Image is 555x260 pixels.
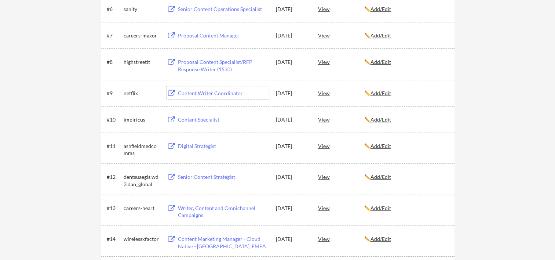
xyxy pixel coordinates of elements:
div: impiricus [124,116,160,123]
div: View [318,2,364,15]
div: [DATE] [276,58,308,66]
div: ✏️ [364,235,448,243]
div: [DATE] [276,142,308,150]
div: ✏️ [364,116,448,123]
div: View [318,113,364,126]
div: Content Marketing Manager - Cloud Native - [GEOGRAPHIC_DATA], EMEA [178,235,269,250]
div: ✏️ [364,142,448,150]
div: [DATE] [276,90,308,97]
div: [DATE] [276,205,308,212]
div: ashfieldmedcomms [124,142,160,157]
div: dentsuaegis.wd3.dan_global [124,173,160,188]
div: [DATE] [276,116,308,123]
u: Add/Edit [370,59,391,65]
div: View [318,29,364,42]
div: #7 [107,32,121,39]
div: #11 [107,142,121,150]
div: Proposal Content Manager [178,32,269,39]
u: Add/Edit [370,143,391,149]
div: ✏️ [364,205,448,212]
div: View [318,201,364,214]
div: View [318,232,364,245]
div: Senior Content Strategist [178,173,269,181]
div: [DATE] [276,235,308,243]
u: Add/Edit [370,6,391,12]
u: Add/Edit [370,32,391,39]
div: [DATE] [276,6,308,13]
div: [DATE] [276,32,308,39]
div: careers-heart [124,205,160,212]
u: Add/Edit [370,205,391,211]
u: Add/Edit [370,116,391,123]
div: sanity [124,6,160,13]
div: Digital Strategist [178,142,269,150]
div: View [318,170,364,183]
div: wirelessxfactor [124,235,160,243]
div: ✏️ [364,6,448,13]
div: #13 [107,205,121,212]
u: Add/Edit [370,174,391,180]
div: #9 [107,90,121,97]
div: #14 [107,235,121,243]
div: View [318,86,364,100]
div: ✏️ [364,90,448,97]
div: View [318,139,364,152]
div: careers-maxor [124,32,160,39]
div: [DATE] [276,173,308,181]
div: Proposal Content Specialist/RFP Response Writer (1530) [178,58,269,73]
u: Add/Edit [370,236,391,242]
div: #6 [107,6,121,13]
div: #8 [107,58,121,66]
div: Content Writer Coordinator [178,90,269,97]
u: Add/Edit [370,90,391,96]
div: Content Specialist [178,116,269,123]
div: ✏️ [364,32,448,39]
div: Senior Content Operations Specialist [178,6,269,13]
div: Writer, Content and Omnichannel Campaigns [178,205,269,219]
div: highstreetit [124,58,160,66]
div: ✏️ [364,58,448,66]
div: netflix [124,90,160,97]
div: View [318,55,364,68]
div: #10 [107,116,121,123]
div: #12 [107,173,121,181]
div: ✏️ [364,173,448,181]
